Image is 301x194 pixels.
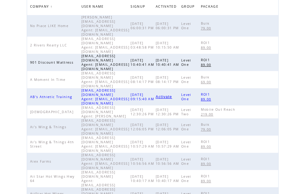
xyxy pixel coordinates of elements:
[81,3,105,12] span: USER NAME
[181,3,198,12] a: GROUP
[30,110,75,114] span: [DEMOGRAPHIC_DATA]
[201,178,214,184] a: 89.00
[156,157,181,166] span: [DATE] 10:56:56 AM
[30,95,74,99] span: AB's Athletic Training
[81,118,129,136] span: [EMAIL_ADDRESS][DOMAIN_NAME] Agent: [EMAIL_ADDRESS][DOMAIN_NAME]
[81,4,105,8] a: USER NAME
[201,79,214,85] a: 69.00
[201,26,213,30] span: 79.00
[156,108,181,116] span: [DATE] 12:30:26 PM
[181,123,191,131] span: Level One
[201,92,211,97] span: ROI1
[201,63,213,67] span: 89.00
[201,58,211,62] span: ROI1
[30,24,70,28] span: No Place LIKE Home
[201,140,211,144] span: ROI1
[201,80,213,84] span: 69.00
[131,93,156,101] span: [DATE] 09:15:40 AM
[156,3,180,12] a: ACTIVATED
[156,95,172,99] a: Activate
[156,123,181,131] span: [DATE] 12:06:05 PM
[201,45,214,50] a: 89.00
[156,174,181,183] span: [DATE] 10:40:17 AM
[131,108,155,116] span: [DATE] 12:30:26 PM
[181,93,191,101] span: Level One
[181,75,191,84] span: Level One
[201,112,215,117] span: 219.00
[131,22,155,30] span: [DATE] 06:00:31 PM
[156,140,181,148] span: [DATE] 10:57:29 AM
[201,112,217,117] a: 219.00
[131,75,155,84] span: [DATE] 08:14:17 PM
[131,123,155,131] span: [DATE] 12:06:05 PM
[156,3,178,12] span: ACTIVATED
[131,58,156,67] span: [DATE] 10:40:41 AM
[131,174,156,183] span: [DATE] 10:40:17 AM
[201,46,213,50] span: 89.00
[201,127,214,132] a: 79.00
[156,75,181,84] span: [DATE] 08:14:17 PM
[81,170,117,187] span: [EMAIL_ADDRESS][DOMAIN_NAME] Agent: [EMAIL_ADDRESS]
[131,157,156,166] span: [DATE] 10:56:56 AM
[201,145,213,149] span: 89.00
[81,105,128,118] span: [EMAIL_ADDRESS][DOMAIN_NAME] Agent: [PERSON_NAME]
[201,26,214,31] a: 79.00
[30,60,75,65] span: 901 Discount Mattress
[81,88,129,105] span: [EMAIL_ADDRESS][DOMAIN_NAME] Agent: [EMAIL_ADDRESS][DOMAIN_NAME]
[81,136,129,153] span: [EMAIL_ADDRESS][DOMAIN_NAME] Agent: [EMAIL_ADDRESS][DOMAIN_NAME]
[201,127,213,132] span: 79.00
[201,21,211,26] span: Bulk
[30,43,68,47] span: 2 Rivers Realty LLC
[30,174,74,183] span: All Star Hot Wings Hwy 64
[201,107,237,112] span: Mobile Out Reach
[30,3,50,12] span: COMPANY
[81,37,129,54] span: [EMAIL_ADDRESS][DOMAIN_NAME] Agent: [EMAIL_ADDRESS][DOMAIN_NAME]
[156,58,181,67] span: [DATE] 10:40:41 AM
[81,71,129,88] span: [EMAIL_ADDRESS][DOMAIN_NAME] Agent: [EMAIL_ADDRESS][DOMAIN_NAME]
[81,15,129,37] span: [PERSON_NAME][EMAIL_ADDRESS][DOMAIN_NAME] Agent: [EMAIL_ADDRESS][DOMAIN_NAME]
[131,4,147,8] a: SIGNUP
[201,97,214,102] a: 89.00
[201,3,221,12] a: PACKAGE
[181,22,191,30] span: Level One
[201,144,214,149] a: 89.00
[201,62,214,67] a: 89.00
[181,174,191,183] span: Level One
[131,140,156,148] span: [DATE] 10:57:29 AM
[201,174,211,178] span: ROI1
[181,140,191,148] span: Level One
[201,179,213,183] span: 89.00
[201,41,211,45] span: ROI1
[201,97,213,101] span: 89.00
[30,77,67,82] span: A Moment In Time
[201,75,211,79] span: Bulk
[201,162,213,166] span: 89.00
[81,153,129,170] span: [EMAIL_ADDRESS][DOMAIN_NAME] Agent: [EMAIL_ADDRESS][DOMAIN_NAME]
[30,159,53,164] span: Alex Farms
[156,22,181,30] span: [DATE] 06:00:31 PM
[131,3,147,12] span: SIGNUP
[131,41,155,49] span: [DATE] 03:48:58 PM
[181,108,191,116] span: Level Two
[30,5,53,8] a: COMPANY↑
[30,140,74,148] span: Al's Wing & Things 4th Street
[201,122,211,127] span: Bulk
[201,3,220,12] span: PACKAGE
[181,58,191,67] span: Level One
[181,157,191,166] span: Level One
[181,3,196,12] span: GROUP
[201,161,214,166] a: 89.00
[201,157,211,161] span: ROI1
[156,41,181,49] span: [DATE] 10:15:50 AM
[30,125,68,129] span: Al's Wing & Things
[81,54,129,71] span: [EMAIL_ADDRESS][DOMAIN_NAME] Agent: [EMAIL_ADDRESS][DOMAIN_NAME]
